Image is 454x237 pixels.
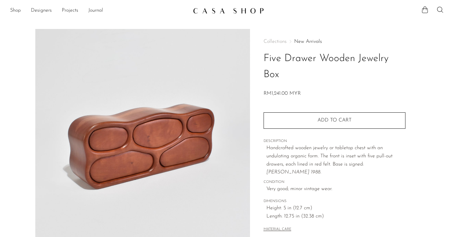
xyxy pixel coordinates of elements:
span: Add to cart [317,118,352,123]
ul: NEW HEADER MENU [10,5,188,16]
p: Handcrafted wooden jewelry or tabletop chest with an undulating organic form. The front is inset ... [266,144,405,176]
em: [PERSON_NAME] 1988. [266,170,321,175]
a: Journal [88,7,103,15]
nav: Breadcrumbs [264,39,405,44]
span: RM1,241.00 MYR [264,91,301,96]
button: Add to cart [264,112,405,129]
a: New Arrivals [294,39,322,44]
span: CONDITION [264,179,405,185]
span: Very good; minor vintage wear. [266,185,405,193]
a: Designers [31,7,52,15]
nav: Desktop navigation [10,5,188,16]
button: MATERIAL CARE [264,227,291,232]
span: DIMENSIONS [264,199,405,204]
span: DESCRIPTION [264,138,405,144]
span: Height: 5 in (12.7 cm) [266,204,405,212]
span: Collections [264,39,287,44]
span: Length: 12.75 in (32.38 cm) [266,212,405,221]
a: Projects [62,7,78,15]
h1: Five Drawer Wooden Jewelry Box [264,51,405,83]
a: Shop [10,7,21,15]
